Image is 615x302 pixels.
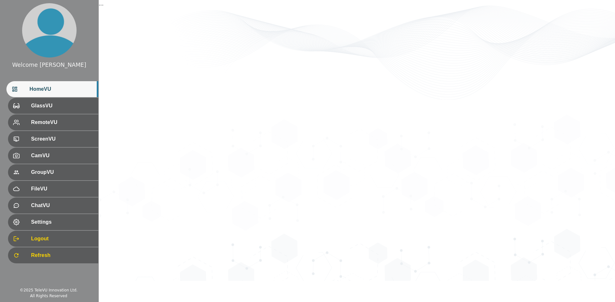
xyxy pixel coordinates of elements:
[30,293,67,299] div: All Rights Reserved
[8,164,98,180] div: GroupVU
[31,202,93,209] span: ChatVU
[31,185,93,193] span: FileVU
[31,168,93,176] span: GroupVU
[20,287,78,293] div: © 2025 TeleVU Innovation Ltd.
[31,135,93,143] span: ScreenVU
[31,152,93,159] span: CamVU
[8,98,98,114] div: GlassVU
[31,119,93,126] span: RemoteVU
[31,252,93,259] span: Refresh
[31,218,93,226] span: Settings
[31,102,93,110] span: GlassVU
[31,235,93,243] span: Logout
[8,231,98,247] div: Logout
[22,3,77,58] img: profile.png
[8,247,98,263] div: Refresh
[8,131,98,147] div: ScreenVU
[29,85,93,93] span: HomeVU
[12,61,86,69] div: Welcome [PERSON_NAME]
[8,181,98,197] div: FileVU
[8,197,98,213] div: ChatVU
[8,148,98,164] div: CamVU
[8,114,98,130] div: RemoteVU
[8,214,98,230] div: Settings
[6,81,98,97] div: HomeVU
